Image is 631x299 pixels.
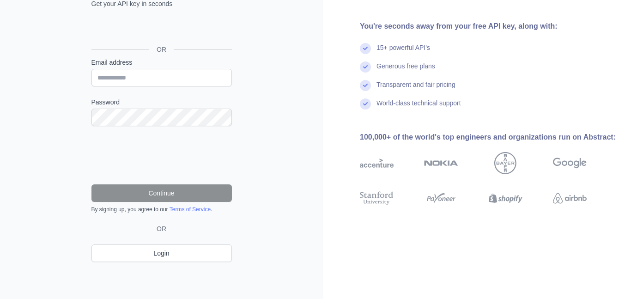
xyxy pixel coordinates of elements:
[91,58,232,67] label: Email address
[489,190,522,207] img: shopify
[424,152,458,174] img: nokia
[87,18,235,39] iframe: Sign in with Google Button
[149,45,174,54] span: OR
[91,244,232,262] a: Login
[360,152,394,174] img: accenture
[170,206,211,213] a: Terms of Service
[91,137,232,173] iframe: reCAPTCHA
[91,206,232,213] div: By signing up, you agree to our .
[553,152,587,174] img: google
[376,43,430,61] div: 15+ powerful API's
[360,61,371,73] img: check mark
[376,80,455,98] div: Transparent and fair pricing
[553,190,587,207] img: airbnb
[376,98,461,117] div: World-class technical support
[360,43,371,54] img: check mark
[360,190,394,207] img: stanford university
[91,98,232,107] label: Password
[360,21,616,32] div: You're seconds away from your free API key, along with:
[153,224,170,233] span: OR
[424,190,458,207] img: payoneer
[360,80,371,91] img: check mark
[494,152,516,174] img: bayer
[91,184,232,202] button: Continue
[360,132,616,143] div: 100,000+ of the world's top engineers and organizations run on Abstract:
[360,98,371,110] img: check mark
[376,61,435,80] div: Generous free plans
